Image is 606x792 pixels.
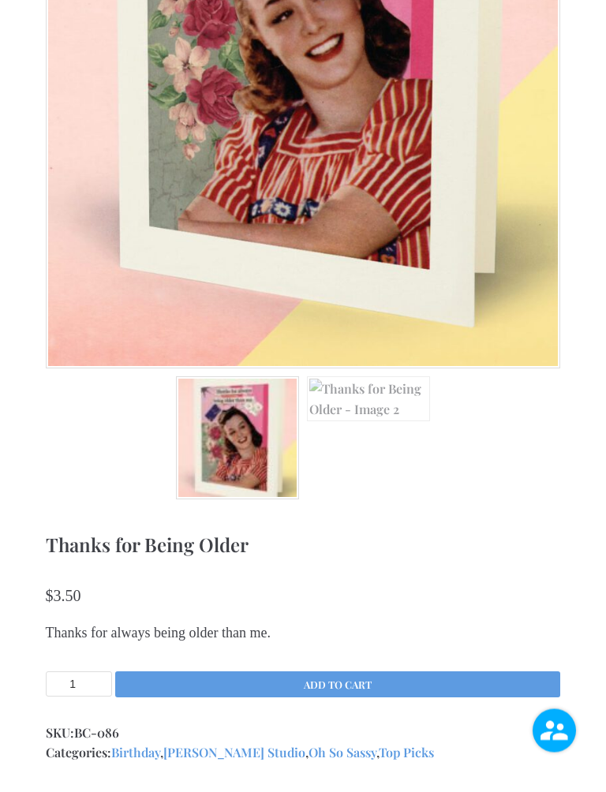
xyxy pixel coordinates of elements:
[46,743,561,764] span: Categories: , , ,
[46,588,81,605] bdi: 3.50
[74,725,119,742] span: BC-086
[46,672,112,697] input: Product quantity
[111,745,160,761] a: Birthday
[46,623,561,644] p: Thanks for always being older than me.
[46,529,561,561] h1: Thanks for Being Older
[533,709,576,753] img: user.png
[163,745,305,761] a: [PERSON_NAME] Studio
[379,745,434,761] a: Top Picks
[309,745,376,761] a: Oh So Sassy
[46,588,54,605] span: $
[307,377,430,422] img: Thanks for Being Older - Image 2
[46,723,561,744] span: SKU:
[176,377,299,500] img: Thanks for Being Older
[115,672,561,698] button: Add to cart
